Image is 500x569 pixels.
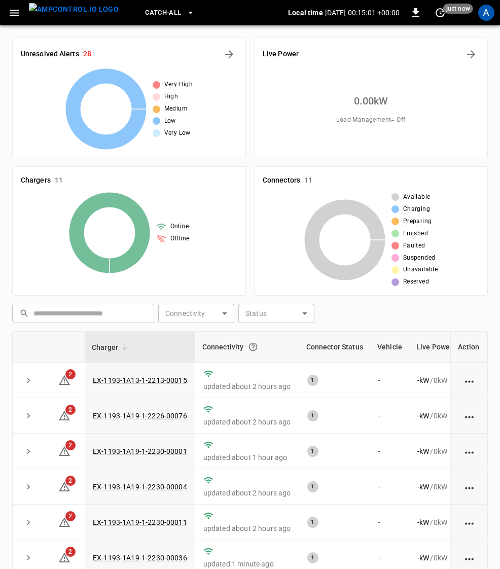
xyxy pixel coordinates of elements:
[354,93,388,109] h6: 0.00 kW
[203,381,291,392] p: updated about 2 hours ago
[417,411,452,421] div: / 0 kW
[21,444,36,459] button: expand row
[164,116,176,126] span: Low
[417,411,429,421] p: - kW
[21,373,36,388] button: expand row
[58,375,70,383] a: 2
[65,476,76,486] span: 2
[65,511,76,521] span: 2
[307,517,318,528] div: 1
[325,8,400,18] p: [DATE] 00:15:01 +00:00
[58,447,70,455] a: 2
[417,482,429,492] p: - kW
[93,518,187,526] a: EX-1193-1A19-1-2230-00011
[203,559,291,569] p: updated 1 minute ago
[203,417,291,427] p: updated about 2 hours ago
[478,5,494,21] div: profile-icon
[58,518,70,526] a: 2
[463,517,476,527] div: action cell options
[370,363,409,398] td: -
[417,517,429,527] p: - kW
[83,49,91,60] h6: 28
[463,375,476,385] div: action cell options
[263,175,300,186] h6: Connectors
[58,553,70,561] a: 2
[65,547,76,557] span: 2
[450,332,487,363] th: Action
[65,405,76,415] span: 2
[21,408,36,423] button: expand row
[304,175,312,186] h6: 11
[288,8,323,18] p: Local time
[21,550,36,565] button: expand row
[164,80,193,90] span: Very High
[336,115,405,125] span: Load Management = Off
[463,482,476,492] div: action cell options
[170,234,190,244] span: Offline
[202,338,292,356] div: Connectivity
[307,410,318,421] div: 1
[299,332,370,363] th: Connector Status
[403,217,432,227] span: Preparing
[244,338,262,356] button: Connection between the charger and our software.
[263,49,299,60] h6: Live Power
[58,411,70,419] a: 2
[93,483,187,491] a: EX-1193-1A19-1-2230-00004
[221,46,237,62] button: All Alerts
[403,277,429,287] span: Reserved
[409,332,460,363] th: Live Power
[370,398,409,434] td: -
[417,375,429,385] p: - kW
[307,446,318,457] div: 1
[55,175,63,186] h6: 11
[417,482,452,492] div: / 0 kW
[93,447,187,455] a: EX-1193-1A19-1-2230-00001
[403,192,431,202] span: Available
[403,204,430,215] span: Charging
[417,375,452,385] div: / 0 kW
[93,376,187,384] a: EX-1193-1A13-1-2213-00015
[203,452,291,463] p: updated about 1 hour ago
[432,5,448,21] button: set refresh interval
[92,341,131,353] span: Charger
[463,446,476,456] div: action cell options
[307,375,318,386] div: 1
[417,553,429,563] p: - kW
[58,482,70,490] a: 2
[93,554,187,562] a: EX-1193-1A19-1-2230-00036
[21,49,79,60] h6: Unresolved Alerts
[164,92,178,102] span: High
[203,523,291,534] p: updated about 2 hours ago
[403,241,425,251] span: Faulted
[403,229,428,239] span: Finished
[65,440,76,450] span: 2
[463,46,479,62] button: Energy Overview
[93,412,187,420] a: EX-1193-1A19-1-2226-00076
[370,469,409,505] td: -
[21,479,36,494] button: expand row
[403,253,436,263] span: Suspended
[370,505,409,540] td: -
[417,553,452,563] div: / 0 kW
[463,411,476,421] div: action cell options
[417,446,452,456] div: / 0 kW
[370,434,409,469] td: -
[307,552,318,563] div: 1
[417,517,452,527] div: / 0 kW
[29,3,119,16] img: ampcontrol.io logo
[141,3,198,23] button: Catch-all
[417,446,429,456] p: - kW
[21,515,36,530] button: expand row
[443,4,473,14] span: just now
[145,7,181,19] span: Catch-all
[403,265,438,275] span: Unavailable
[370,332,409,363] th: Vehicle
[203,488,291,498] p: updated about 2 hours ago
[164,128,191,138] span: Very Low
[170,222,189,232] span: Online
[307,481,318,492] div: 1
[21,175,51,186] h6: Chargers
[463,553,476,563] div: action cell options
[65,369,76,379] span: 2
[164,104,188,114] span: Medium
